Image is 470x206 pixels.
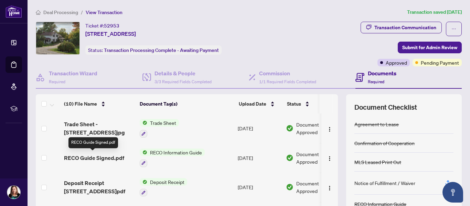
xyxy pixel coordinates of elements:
div: Confirmation of Cooperation [354,139,415,147]
th: Status [284,94,343,113]
h4: Commission [259,69,316,77]
span: Required [49,79,65,84]
span: Trade Sheet [147,119,179,127]
span: Trade Sheet - [STREET_ADDRESS]jpg [64,120,134,137]
h4: Transaction Wizard [49,69,97,77]
img: Status Icon [140,178,147,186]
button: Status IconTrade Sheet [140,119,179,138]
div: Status: [85,45,222,55]
span: View Transaction [86,9,122,15]
td: [DATE] [235,143,283,173]
button: Logo [324,152,335,163]
img: IMG-E12349059_1.jpg [36,22,79,54]
th: Upload Date [236,94,284,113]
span: [STREET_ADDRESS] [85,30,136,38]
span: Document Approved [296,121,339,136]
img: logo [6,5,22,18]
li: / [81,8,83,16]
img: Status Icon [140,119,147,127]
span: Deposit Receipt [147,178,187,186]
span: Deal Processing [43,9,78,15]
span: RECO Information Guide [147,149,205,156]
button: Submit for Admin Review [398,42,462,53]
span: 3/3 Required Fields Completed [154,79,212,84]
button: Status IconRECO Information Guide [140,149,205,167]
button: Open asap [442,182,463,203]
span: Status [287,100,301,108]
img: Logo [327,127,332,132]
th: Document Tag(s) [137,94,236,113]
button: Logo [324,182,335,193]
img: Logo [327,185,332,191]
span: RECO Guide Signed.pdf [64,154,124,162]
img: Document Status [286,183,293,191]
span: Deposit Receipt [STREET_ADDRESS]pdf [64,179,134,195]
h4: Details & People [154,69,212,77]
h4: Documents [368,69,396,77]
th: (10) File Name [61,94,137,113]
span: Transaction Processing Complete - Awaiting Payment [104,47,219,53]
span: Document Approved [296,150,339,165]
span: Document Checklist [354,102,417,112]
span: 1/1 Required Fields Completed [259,79,316,84]
div: Ticket #: [85,22,119,30]
button: Logo [324,123,335,134]
img: Document Status [286,154,293,162]
img: Logo [327,156,332,161]
div: Transaction Communication [374,22,436,33]
img: Document Status [286,124,293,132]
img: Status Icon [140,149,147,156]
td: [DATE] [235,173,283,202]
span: 52953 [104,23,119,29]
span: Pending Payment [421,59,459,66]
span: Upload Date [239,100,266,108]
td: [DATE] [235,113,283,143]
div: MLS Leased Print Out [354,158,401,166]
img: Profile Icon [7,186,20,199]
span: ellipsis [451,26,456,31]
button: Status IconDeposit Receipt [140,178,187,197]
span: (10) File Name [64,100,97,108]
span: Approved [386,59,407,66]
span: home [36,10,41,15]
span: Document Approved [296,180,339,195]
div: RECO Guide Signed.pdf [68,137,118,148]
div: Notice of Fulfillment / Waiver [354,179,415,187]
article: Transaction saved [DATE] [407,8,462,16]
span: Required [368,79,384,84]
div: Agreement to Lease [354,120,399,128]
span: Submit for Admin Review [402,42,457,53]
button: Transaction Communication [361,22,442,33]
